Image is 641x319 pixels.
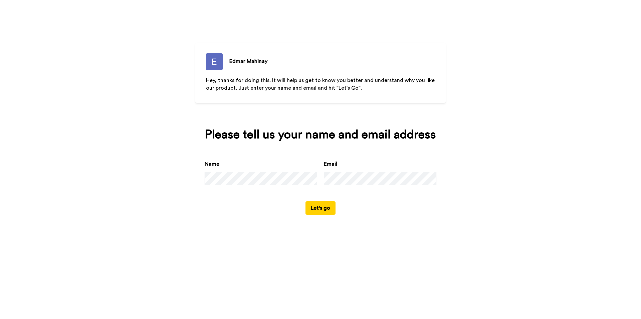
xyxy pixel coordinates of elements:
label: Name [205,160,219,168]
div: Edmar Mahinay [229,57,267,65]
div: Please tell us your name and email address [205,128,436,141]
img: ACg8ocJY7Tb7XQcr9Cw9BldJbqQAaHEiljngBqMZSJSNE1-C46cp6Q=s96-c [206,53,223,70]
label: Email [324,160,337,168]
span: Hey, thanks for doing this. It will help us get to know you better and understand why you like ou... [206,78,436,91]
button: Let's go [305,201,336,215]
